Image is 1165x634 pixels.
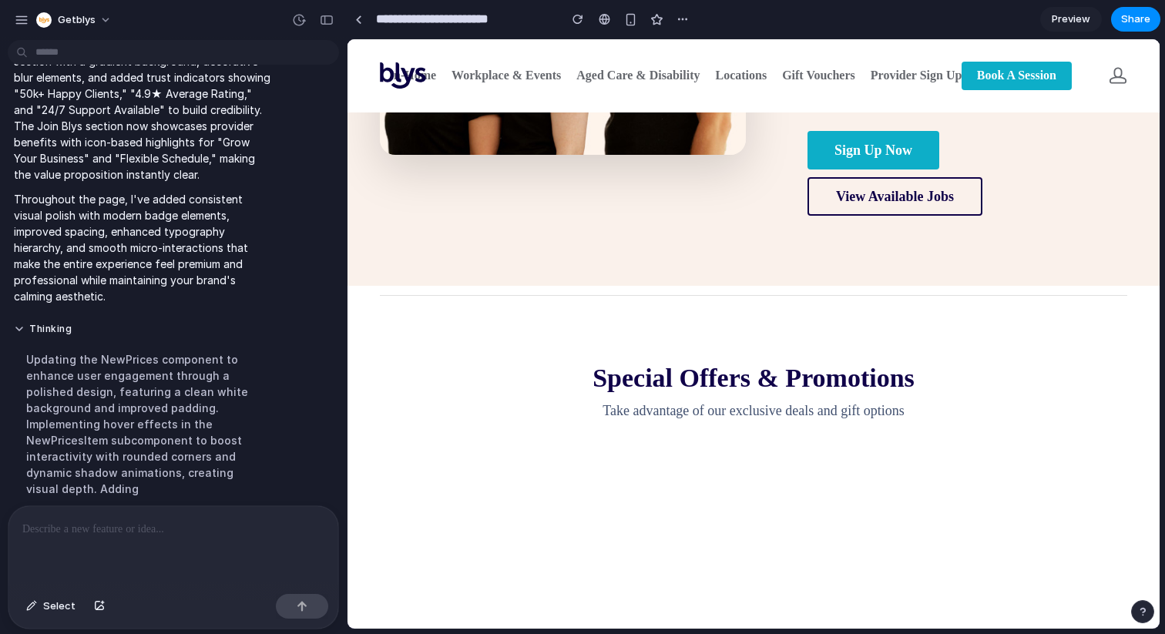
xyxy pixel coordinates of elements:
a: View Available Jobs [460,138,635,176]
p: Take advantage of our exclusive deals and gift options [175,360,637,383]
button: Select [18,594,83,619]
p: Throughout the page, I've added consistent visual polish with modern badge elements, improved spa... [14,191,271,304]
span: Getblys [58,12,96,28]
span: Select [43,599,76,614]
a: Preview [1040,7,1102,32]
button: Share [1111,7,1160,32]
p: I transformed the "Ready to Get Blyssed?" CTA section with a gradient background, decorative blur... [14,37,271,183]
span: Share [1121,12,1150,27]
div: Updating the NewPrices component to enhance user engagement through a polished design, featuring ... [14,342,271,506]
iframe: To enrich screen reader interactions, please activate Accessibility in Grammarly extension settings [347,39,1160,629]
button: Getblys [30,8,119,32]
span: Preview [1052,12,1090,27]
h2: Special Offers & Promotions [32,327,780,351]
a: Sign Up Now [460,92,592,130]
